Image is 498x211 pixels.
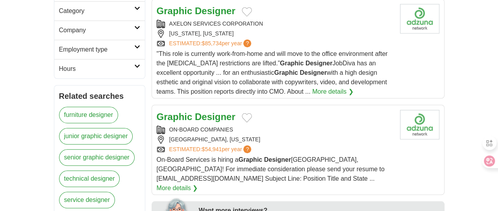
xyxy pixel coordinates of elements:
a: ESTIMATED:$85,734per year? [169,39,253,48]
a: Graphic Designer [157,111,235,122]
strong: Graphic [157,111,193,122]
div: [US_STATE], [US_STATE] [157,30,394,38]
strong: Designer [264,156,291,163]
strong: Graphic [239,156,262,163]
h2: Category [59,6,134,16]
a: senior graphic designer [59,149,135,166]
a: junior graphic designer [59,128,133,144]
a: Company [54,20,145,40]
a: More details ❯ [312,87,354,96]
strong: Designer [305,60,332,67]
h2: Hours [59,64,134,74]
div: ON-BOARD COMPANIES [157,126,394,134]
a: furniture designer [59,107,118,123]
a: More details ❯ [157,183,198,193]
strong: Graphic [274,69,298,76]
div: [GEOGRAPHIC_DATA], [US_STATE] [157,135,394,144]
span: "This role is currently work-from-home and will move to the office environment after the [MEDICAL... [157,50,388,95]
strong: Designer [195,6,235,16]
strong: Designer [195,111,235,122]
a: Employment type [54,40,145,59]
span: ? [243,145,251,153]
h2: Employment type [59,45,134,54]
span: $85,734 [202,40,222,46]
span: $54,941 [202,146,222,152]
span: On-Board Services is hiring a [GEOGRAPHIC_DATA], [GEOGRAPHIC_DATA]! For immediate consideration p... [157,156,385,182]
h2: Related searches [59,90,140,102]
h2: Company [59,26,134,35]
a: Graphic Designer [157,6,235,16]
a: ESTIMATED:$54,941per year? [169,145,253,154]
span: ? [243,39,251,47]
div: AXELON SERVICES CORPORATION [157,20,394,28]
a: Category [54,1,145,20]
button: Add to favorite jobs [242,113,252,122]
button: Add to favorite jobs [242,7,252,17]
a: Hours [54,59,145,78]
strong: Graphic [157,6,193,16]
a: technical designer [59,170,120,187]
strong: Designer [300,69,326,76]
img: Company logo [400,110,439,139]
img: Company logo [400,4,439,33]
strong: Graphic [280,60,304,67]
a: service designer [59,192,115,208]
